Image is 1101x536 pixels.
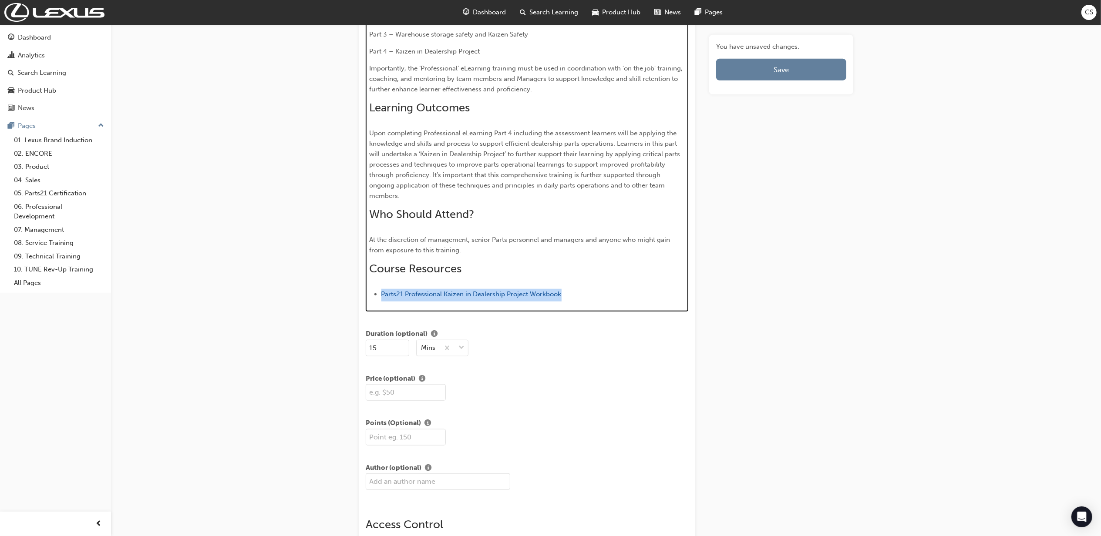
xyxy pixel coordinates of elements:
[473,7,506,17] span: Dashboard
[17,68,66,78] div: Search Learning
[716,42,846,52] span: You have unsaved changes.
[366,518,688,532] h2: Access Control
[425,465,431,472] span: info-icon
[463,7,470,18] span: guage-icon
[366,429,446,446] input: Point eg. 150
[370,64,685,93] span: Importantly, the ‘Professional’ eLearning training must be used in coordination with 'on the job'...
[366,329,428,340] span: Duration (optional)
[4,3,104,22] img: Trak
[366,473,510,490] input: Add an author name
[10,276,108,290] a: All Pages
[695,7,702,18] span: pages-icon
[10,174,108,187] a: 04. Sales
[10,160,108,174] a: 03. Product
[366,418,421,429] span: Points (Optional)
[18,103,34,113] div: News
[370,47,480,55] span: Part 4 – Kaizen in Dealership Project
[421,463,435,474] button: Show info
[8,122,14,130] span: pages-icon
[10,250,108,263] a: 09. Technical Training
[3,83,108,99] a: Product Hub
[456,3,513,21] a: guage-iconDashboard
[18,86,56,96] div: Product Hub
[586,3,648,21] a: car-iconProduct Hub
[10,223,108,237] a: 07. Management
[10,236,108,250] a: 08. Service Training
[688,3,730,21] a: pages-iconPages
[774,65,789,74] span: Save
[3,118,108,134] button: Pages
[705,7,723,17] span: Pages
[366,463,421,474] span: Author (optional)
[96,519,102,529] span: prev-icon
[10,134,108,147] a: 01. Lexus Brand Induction
[1081,5,1097,20] button: CS
[655,7,661,18] span: news-icon
[603,7,641,17] span: Product Hub
[424,420,431,428] span: info-icon
[428,329,441,340] button: Show info
[520,7,526,18] span: search-icon
[1085,7,1093,17] span: CS
[513,3,586,21] a: search-iconSearch Learning
[381,290,562,298] a: Parts21 Professional Kaizen in Dealership Project Workbook
[370,236,672,254] span: At the discretion of management, senior Parts personnel and managers and anyone who might gain fr...
[366,340,409,356] input: Amount
[419,375,425,383] span: info-icon
[716,59,846,80] button: Save
[8,69,14,77] span: search-icon
[665,7,681,17] span: News
[648,3,688,21] a: news-iconNews
[8,52,14,60] span: chart-icon
[366,374,415,385] span: Price (optional)
[3,100,108,116] a: News
[421,418,434,429] button: Show info
[18,50,45,60] div: Analytics
[8,87,14,95] span: car-icon
[10,147,108,161] a: 02. ENCORE
[18,121,36,131] div: Pages
[370,208,475,221] span: Who Should Attend?
[593,7,599,18] span: car-icon
[3,65,108,81] a: Search Learning
[10,187,108,200] a: 05. Parts21 Certification
[458,342,465,354] span: down-icon
[3,47,108,64] a: Analytics
[370,30,529,38] span: Part 3 – Warehouse storage safety and Kaizen Safety
[421,343,435,353] div: Mins
[370,262,462,275] span: Course Resources
[8,34,14,42] span: guage-icon
[370,101,470,114] span: Learning Outcomes
[431,331,438,338] span: info-icon
[8,104,14,112] span: news-icon
[98,120,104,131] span: up-icon
[415,374,429,385] button: Show info
[3,28,108,118] button: DashboardAnalyticsSearch LearningProduct HubNews
[530,7,579,17] span: Search Learning
[10,263,108,276] a: 10. TUNE Rev-Up Training
[3,30,108,46] a: Dashboard
[366,384,446,401] input: e.g. $50
[10,200,108,223] a: 06. Professional Development
[1071,506,1092,527] div: Open Intercom Messenger
[370,129,682,200] span: Upon completing Professional eLearning Part 4 including the assessment learners will be applying ...
[18,33,51,43] div: Dashboard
